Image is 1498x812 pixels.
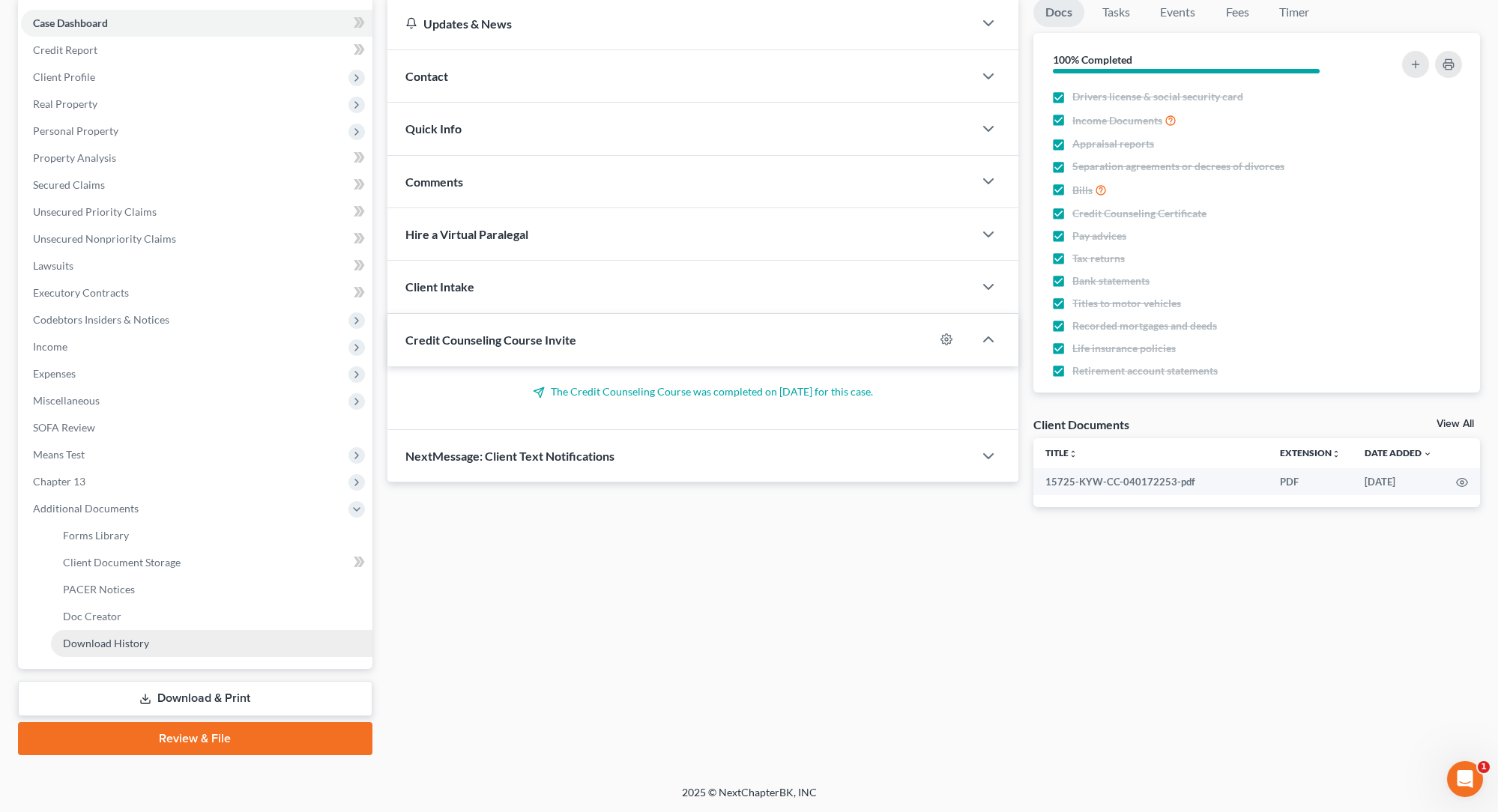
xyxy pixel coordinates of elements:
[1353,468,1444,495] td: [DATE]
[63,610,121,622] span: Doc Creator
[33,475,85,488] span: Chapter 13
[1268,468,1353,495] td: PDF
[1072,363,1218,378] span: Retirement account statements
[21,199,372,225] a: Unsecured Priority Claims
[1072,183,1093,198] span: Bills
[405,279,474,294] span: Client Intake
[33,340,67,353] span: Income
[33,151,116,164] span: Property Analysis
[63,637,149,649] span: Download History
[1072,318,1217,333] span: Recorded mortgages and deeds
[21,252,372,279] a: Lawsuits
[1072,296,1181,311] span: Titles to motor vehicles
[33,421,95,434] span: SOFA Review
[21,172,372,199] a: Secured Claims
[63,529,129,542] span: Forms Library
[405,227,528,241] span: Hire a Virtual Paralegal
[1033,468,1268,495] td: 15725-KYW-CC-040172253-pdf
[21,145,372,172] a: Property Analysis
[1478,761,1490,773] span: 1
[33,43,97,56] span: Credit Report
[1280,447,1341,458] a: Extensionunfold_more
[1053,53,1132,66] strong: 100% Completed
[33,313,169,326] span: Codebtors Insiders & Notices
[33,97,97,110] span: Real Property
[1045,447,1078,458] a: Titleunfold_more
[1072,273,1150,288] span: Bank statements
[33,286,129,299] span: Executory Contracts
[1072,206,1206,221] span: Credit Counseling Certificate
[1437,419,1474,429] a: View All
[33,502,139,515] span: Additional Documents
[33,205,157,218] span: Unsecured Priority Claims
[21,37,372,64] a: Credit Report
[1072,251,1125,266] span: Tax returns
[51,576,372,603] a: PACER Notices
[405,121,462,136] span: Quick Info
[18,722,372,755] a: Review & File
[1072,341,1176,356] span: Life insurance policies
[1069,449,1078,458] i: unfold_more
[33,259,73,272] span: Lawsuits
[33,394,100,407] span: Miscellaneous
[51,549,372,576] a: Client Document Storage
[51,522,372,549] a: Forms Library
[405,384,1000,399] p: The Credit Counseling Course was completed on [DATE] for this case.
[33,16,108,29] span: Case Dashboard
[1423,449,1432,458] i: expand_more
[33,448,85,461] span: Means Test
[33,178,105,191] span: Secured Claims
[1332,449,1341,458] i: unfold_more
[1447,761,1483,797] iframe: Intercom live chat
[33,70,95,83] span: Client Profile
[21,414,372,441] a: SOFA Review
[405,69,448,83] span: Contact
[51,630,372,657] a: Download History
[51,603,372,630] a: Doc Creator
[63,556,181,569] span: Client Document Storage
[33,232,176,245] span: Unsecured Nonpriority Claims
[1365,447,1432,458] a: Date Added expand_more
[1072,228,1126,243] span: Pay advices
[405,175,463,189] span: Comments
[1033,416,1129,432] div: Client Documents
[21,10,372,37] a: Case Dashboard
[33,124,118,137] span: Personal Property
[33,367,76,380] span: Expenses
[63,583,135,596] span: PACER Notices
[405,449,614,463] span: NextMessage: Client Text Notifications
[405,16,955,31] div: Updates & News
[21,225,372,252] a: Unsecured Nonpriority Claims
[18,681,372,716] a: Download & Print
[322,785,1177,812] div: 2025 © NextChapterBK, INC
[1072,159,1284,174] span: Separation agreements or decrees of divorces
[1072,113,1162,128] span: Income Documents
[21,279,372,306] a: Executory Contracts
[1072,89,1243,104] span: Drivers license & social security card
[405,333,576,347] span: Credit Counseling Course Invite
[1072,136,1154,151] span: Appraisal reports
